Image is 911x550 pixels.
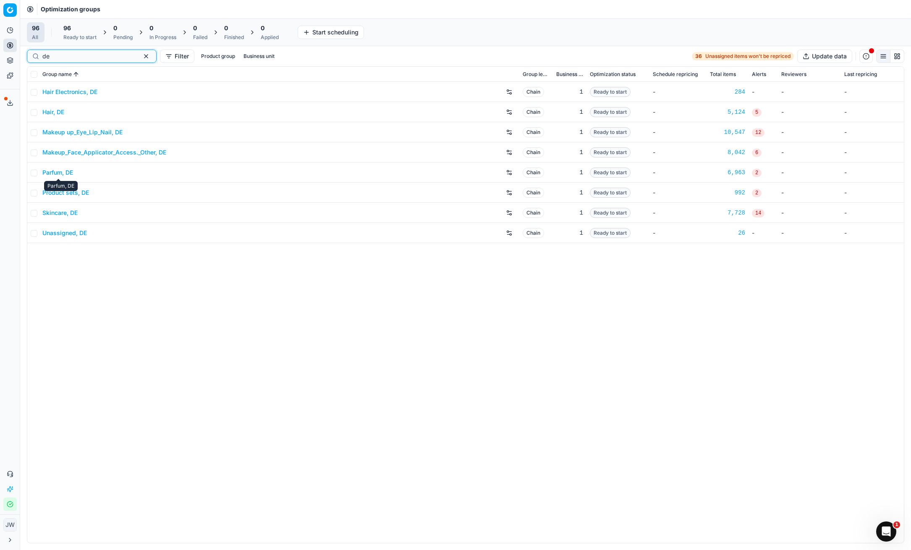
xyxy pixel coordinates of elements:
a: 6,963 [710,168,745,177]
span: Business unit [556,71,583,78]
span: Chain [523,127,544,137]
a: Parfum, DE [42,168,73,177]
a: Product sets, DE [42,189,89,197]
a: 8,042 [710,148,745,157]
input: Search [42,52,134,60]
div: Pending [113,34,133,41]
a: 284 [710,88,745,96]
span: Ready to start [590,147,631,157]
span: 0 [224,24,228,32]
span: 0 [193,24,197,32]
button: Business unit [240,51,278,61]
a: 10,547 [710,128,745,136]
td: - [649,183,707,203]
div: Finished [224,34,244,41]
span: Chain [523,188,544,198]
td: - [778,102,841,122]
td: - [778,183,841,203]
span: 96 [32,24,39,32]
td: - [749,82,778,102]
span: 0 [149,24,153,32]
span: Chain [523,228,544,238]
button: Filter [160,50,194,63]
td: - [649,122,707,142]
span: Reviewers [781,71,806,78]
span: 0 [113,24,117,32]
div: In Progress [149,34,176,41]
span: Chain [523,168,544,178]
div: 1 [556,209,583,217]
span: 12 [752,128,764,137]
td: - [841,102,904,122]
a: Skincare, DE [42,209,78,217]
a: Unassigned, DE [42,229,87,237]
span: Chain [523,87,544,97]
td: - [841,142,904,162]
span: Optimization groups [41,5,100,13]
a: Hair Electronics, DE [42,88,97,96]
td: - [841,162,904,183]
a: Makeup up_Eye_Lip_Nail, DE [42,128,123,136]
span: Alerts [752,71,766,78]
div: 1 [556,108,583,116]
span: Group level [523,71,550,78]
span: Ready to start [590,208,631,218]
td: - [649,203,707,223]
div: 1 [556,148,583,157]
span: Ready to start [590,168,631,178]
span: JW [4,519,16,531]
td: - [778,142,841,162]
span: Last repricing [844,71,877,78]
span: Chain [523,147,544,157]
iframe: Intercom live chat [876,521,896,542]
span: Ready to start [590,107,631,117]
span: Ready to start [590,87,631,97]
td: - [778,82,841,102]
td: - [649,223,707,243]
span: 14 [752,209,764,217]
span: Chain [523,208,544,218]
div: Parfum, DE [44,181,78,191]
strong: 36 [695,53,702,60]
td: - [778,203,841,223]
a: 5,124 [710,108,745,116]
span: 0 [261,24,264,32]
a: 7,728 [710,209,745,217]
span: Ready to start [590,228,631,238]
span: Ready to start [590,188,631,198]
span: Schedule repricing [653,71,698,78]
td: - [841,223,904,243]
td: - [841,82,904,102]
button: Product group [198,51,238,61]
span: 6 [752,149,762,157]
div: 26 [710,229,745,237]
td: - [841,183,904,203]
span: 5 [752,108,762,117]
span: Group name [42,71,72,78]
div: Ready to start [63,34,97,41]
span: 2 [752,169,762,177]
div: Failed [193,34,207,41]
div: Applied [261,34,279,41]
div: 992 [710,189,745,197]
span: 1 [893,521,900,528]
td: - [778,122,841,142]
span: Total items [710,71,736,78]
a: Makeup_Face_Applicator_Access._Other, DE [42,148,166,157]
td: - [649,82,707,102]
span: Unassigned items won't be repriced [705,53,791,60]
div: 1 [556,168,583,177]
td: - [649,142,707,162]
div: 1 [556,88,583,96]
div: 1 [556,229,583,237]
td: - [649,102,707,122]
button: Start scheduling [298,26,364,39]
button: Sorted by Group name ascending [72,70,80,79]
div: All [32,34,39,41]
span: 96 [63,24,71,32]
